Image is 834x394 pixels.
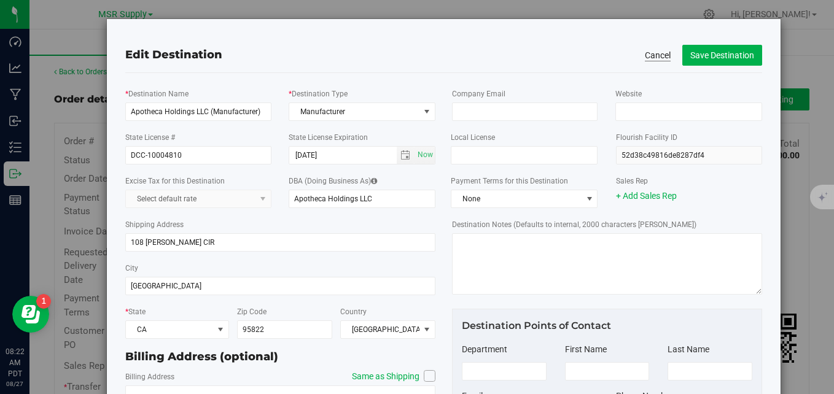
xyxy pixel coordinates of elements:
[340,370,435,383] label: Same as Shipping
[125,47,762,63] div: Edit Destination
[340,306,367,317] label: Country
[125,88,189,99] label: Destination Name
[237,306,267,317] label: Zip Code
[125,349,435,365] div: Billing Address (optional)
[615,88,642,99] label: Website
[126,321,212,338] span: CA
[451,176,598,187] label: Payment Terms for this Destination
[451,132,495,143] label: Local License
[125,371,174,382] label: Billing Address
[289,132,368,143] label: State License Expiration
[451,190,582,207] span: None
[616,176,648,187] label: Sales Rep
[341,321,419,338] span: [GEOGRAPHIC_DATA]
[125,263,138,274] label: City
[125,132,175,143] label: State License #
[125,219,184,230] label: Shipping Address
[452,219,696,230] label: Destination Notes (Defaults to internal, 2000 characters [PERSON_NAME])
[289,103,419,120] span: Manufacturer
[462,320,611,331] span: Destination Points of Contact
[645,49,671,61] button: Cancel
[415,146,436,164] span: Set Current date
[682,45,762,66] button: Save Destination
[36,294,51,309] iframe: Resource center unread badge
[565,344,607,354] span: First Name
[289,176,377,187] label: DBA (Doing Business As)
[125,176,225,187] label: Excise Tax for this Destination
[668,344,709,354] span: Last Name
[289,88,348,99] label: Destination Type
[616,191,677,201] a: + Add Sales Rep
[462,344,507,354] span: Department
[397,147,415,164] span: select
[452,88,505,99] label: Company Email
[125,306,146,317] label: State
[419,103,435,120] span: select
[616,132,677,143] label: Flourish Facility ID
[12,296,49,333] iframe: Resource center
[371,177,377,185] i: DBA is the name that will appear in destination selectors and in grids. If left blank, it will be...
[415,147,435,164] span: select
